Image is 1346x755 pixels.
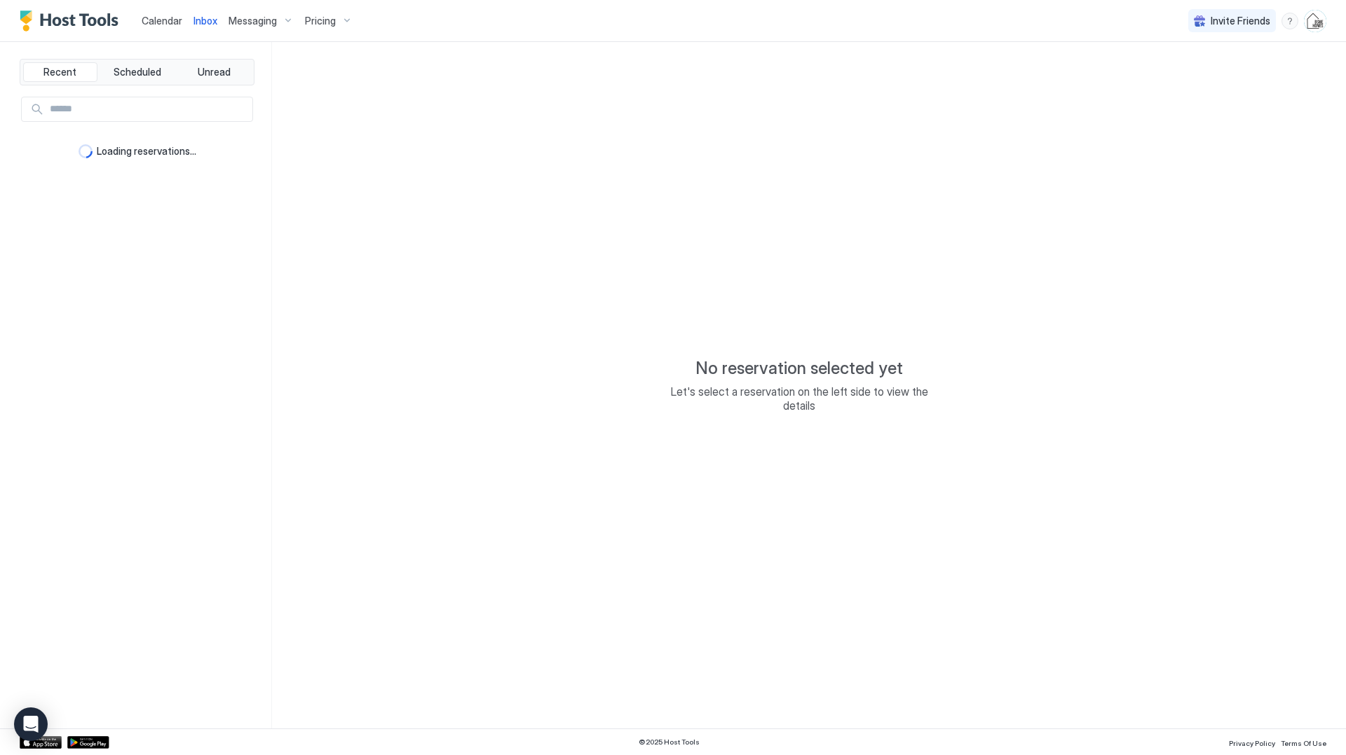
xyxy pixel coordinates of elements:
[229,15,277,27] span: Messaging
[1304,10,1326,32] div: User profile
[20,736,62,749] a: App Store
[1281,735,1326,749] a: Terms Of Use
[20,11,125,32] a: Host Tools Logo
[67,736,109,749] a: Google Play Store
[100,62,175,82] button: Scheduled
[1282,13,1298,29] div: menu
[659,385,939,413] span: Let's select a reservation on the left side to view the details
[305,15,336,27] span: Pricing
[1229,739,1275,747] span: Privacy Policy
[193,15,217,27] span: Inbox
[142,15,182,27] span: Calendar
[198,66,231,78] span: Unread
[695,358,903,379] span: No reservation selected yet
[23,62,97,82] button: Recent
[193,13,217,28] a: Inbox
[1211,15,1270,27] span: Invite Friends
[97,145,196,158] span: Loading reservations...
[1281,739,1326,747] span: Terms Of Use
[639,737,700,747] span: © 2025 Host Tools
[14,707,48,741] div: Open Intercom Messenger
[1229,735,1275,749] a: Privacy Policy
[20,59,254,85] div: tab-group
[79,144,93,158] div: loading
[177,62,251,82] button: Unread
[43,66,76,78] span: Recent
[44,97,252,121] input: Input Field
[114,66,161,78] span: Scheduled
[142,13,182,28] a: Calendar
